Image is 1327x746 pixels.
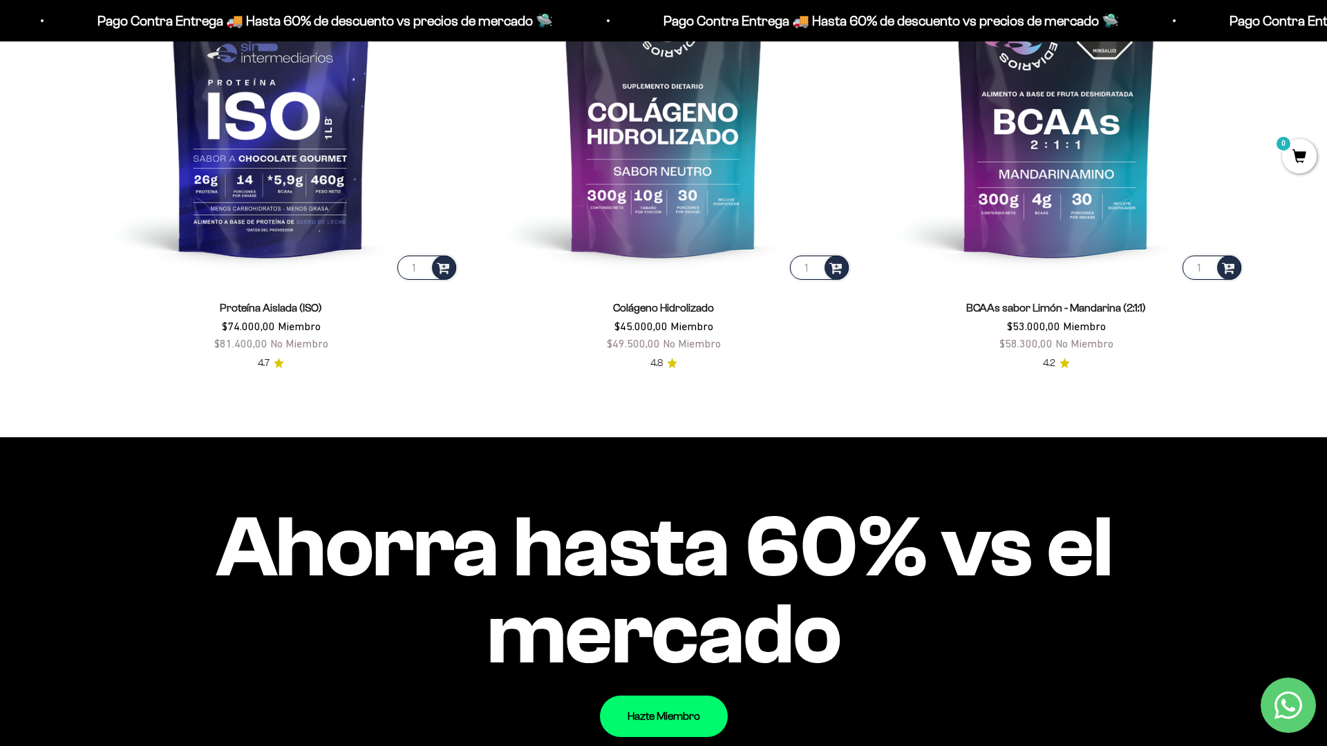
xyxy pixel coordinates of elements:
[214,337,267,350] span: $81.400,00
[607,337,660,350] span: $49.500,00
[220,302,322,314] a: Proteína Aislada (ISO)
[1063,320,1106,332] span: Miembro
[1055,337,1113,350] span: No Miembro
[258,356,284,371] a: 4.74.7 de 5.0 estrellas
[1282,150,1317,165] a: 0
[94,10,549,32] p: Pago Contra Entrega 🚚 Hasta 60% de descuento vs precios de mercado 🛸
[614,320,668,332] span: $45.000,00
[613,302,714,314] a: Colágeno Hidrolizado
[1043,356,1070,371] a: 4.24.2 de 5.0 estrellas
[650,356,663,371] span: 4.8
[258,356,270,371] span: 4.7
[999,337,1053,350] span: $58.300,00
[1043,356,1055,371] span: 4.2
[1275,135,1292,152] mark: 0
[663,337,721,350] span: No Miembro
[966,302,1146,314] a: BCAAs sabor Limón - Mandarina (2:1:1)
[650,356,677,371] a: 4.84.8 de 5.0 estrellas
[670,320,713,332] span: Miembro
[222,320,275,332] span: $74.000,00
[660,10,1116,32] p: Pago Contra Entrega 🚚 Hasta 60% de descuento vs precios de mercado 🛸
[1007,320,1060,332] span: $53.000,00
[83,504,1244,678] impact-text: Ahorra hasta 60% vs el mercado
[270,337,328,350] span: No Miembro
[278,320,321,332] span: Miembro
[600,696,728,737] a: Hazte Miembro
